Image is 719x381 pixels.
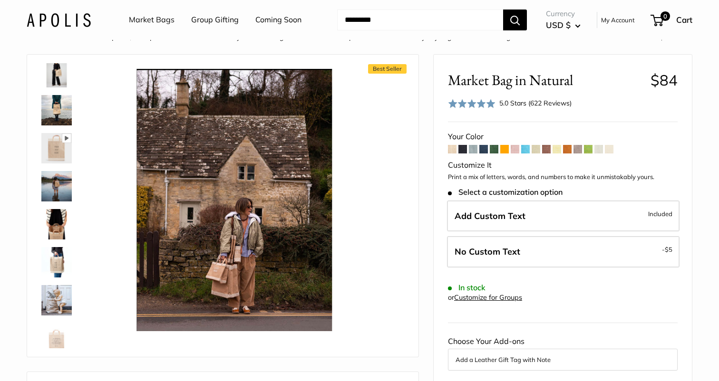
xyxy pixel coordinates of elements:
[41,285,72,315] img: Market Bag in Natural
[448,283,486,292] span: In stock
[456,354,670,365] button: Add a Leather Gift Tag with Note
[662,244,672,255] span: -
[448,96,572,110] div: 5.0 Stars (622 Reviews)
[448,188,563,197] span: Select a customization option
[39,169,74,203] a: Market Bag in Natural
[475,33,542,41] span: Market Bag in Natural
[546,7,581,20] span: Currency
[337,10,503,30] input: Search...
[632,33,652,41] a: Prev
[41,247,72,277] img: description_Take it anywhere with easy-grip handles.
[39,131,74,165] a: Market Bag in Natural
[455,246,520,257] span: No Custom Text
[671,33,692,41] a: Next
[546,20,571,30] span: USD $
[41,209,72,239] img: Market Bag in Natural
[499,98,572,108] div: 5.0 Stars (622 Reviews)
[191,13,239,27] a: Group Gifting
[39,93,74,127] a: Market Bag in Natural
[448,172,678,182] p: Print a mix of letters, words, and numbers to make it unmistakably yours.
[665,246,672,253] span: $5
[368,64,407,74] span: Best Seller
[651,12,692,28] a: 0 Cart
[503,10,527,30] button: Search
[27,13,91,27] img: Apolis
[546,18,581,33] button: USD $
[447,236,680,267] label: Leave Blank
[41,323,72,353] img: description_Seal of authenticity printed on the backside of every bag.
[448,334,678,371] div: Choose Your Add-ons
[454,293,522,302] a: Customize for Groups
[676,15,692,25] span: Cart
[448,130,678,144] div: Your Color
[651,71,678,89] span: $84
[661,11,670,21] span: 0
[129,13,175,27] a: Market Bags
[55,33,465,41] a: After countless requests, the Apolis Pet Collection has finally arrived. Designed to honor the co...
[39,321,74,355] a: description_Seal of authenticity printed on the backside of every bag.
[448,291,522,304] div: or
[601,14,635,26] a: My Account
[39,283,74,317] a: Market Bag in Natural
[41,57,72,87] img: Market Bag in Natural
[648,208,672,219] span: Included
[41,95,72,125] img: Market Bag in Natural
[255,13,301,27] a: Coming Soon
[39,55,74,89] a: Market Bag in Natural
[41,171,72,201] img: Market Bag in Natural
[103,69,366,331] img: Market Bag in Natural
[447,200,680,232] label: Add Custom Text
[448,158,678,172] div: Customize It
[27,33,45,41] a: Home
[41,133,72,163] img: Market Bag in Natural
[39,245,74,279] a: description_Take it anywhere with easy-grip handles.
[455,210,525,221] span: Add Custom Text
[448,71,643,89] span: Market Bag in Natural
[39,207,74,241] a: Market Bag in Natural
